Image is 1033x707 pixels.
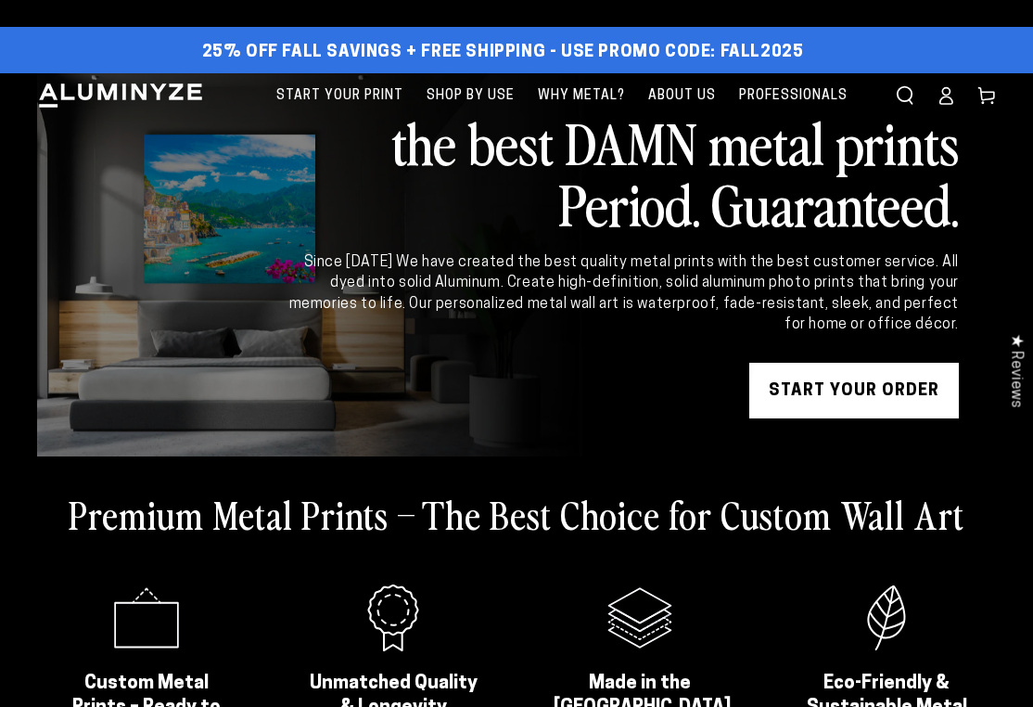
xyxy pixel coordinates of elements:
span: Start Your Print [276,84,403,108]
a: START YOUR Order [749,363,959,418]
span: Professionals [739,84,848,108]
div: Since [DATE] We have created the best quality metal prints with the best customer service. All dy... [286,252,959,336]
a: Professionals [730,73,857,119]
h2: Premium Metal Prints – The Best Choice for Custom Wall Art [69,490,964,538]
a: Why Metal? [529,73,634,119]
span: Shop By Use [427,84,515,108]
a: About Us [639,73,725,119]
summary: Search our site [885,75,925,116]
span: About Us [648,84,716,108]
span: 25% off FALL Savings + Free Shipping - Use Promo Code: FALL2025 [202,43,804,63]
span: Why Metal? [538,84,625,108]
div: Click to open Judge.me floating reviews tab [998,319,1033,422]
a: Start Your Print [267,73,413,119]
h2: the best DAMN metal prints Period. Guaranteed. [286,111,959,234]
a: Shop By Use [417,73,524,119]
img: Aluminyze [37,82,204,109]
